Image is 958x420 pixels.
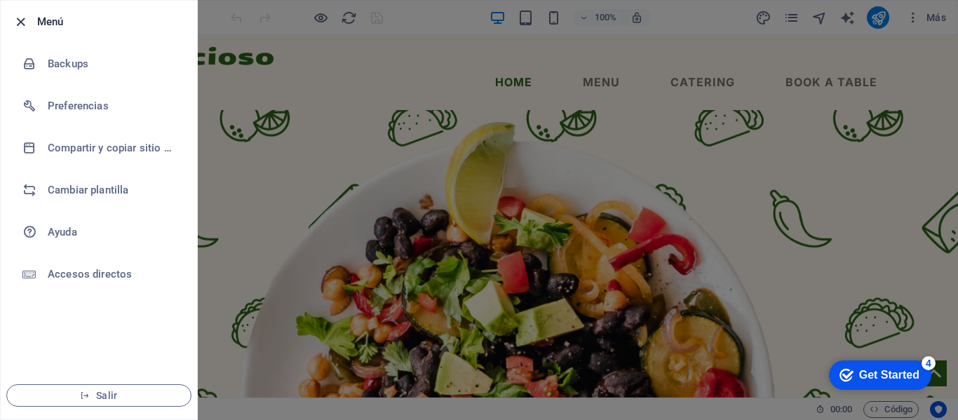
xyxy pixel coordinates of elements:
a: Ayuda [1,211,197,253]
div: Get Started 4 items remaining, 20% complete [11,7,114,36]
h6: Preferencias [48,97,177,114]
button: Salir [6,384,191,407]
span: Salir [18,390,180,401]
div: 4 [104,3,118,17]
h6: Backups [48,55,177,72]
div: Get Started [41,15,102,28]
h6: Cambiar plantilla [48,182,177,198]
h6: Menú [37,13,186,30]
h6: Compartir y copiar sitio web [48,140,177,156]
h6: Ayuda [48,224,177,241]
h6: Accesos directos [48,266,177,283]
